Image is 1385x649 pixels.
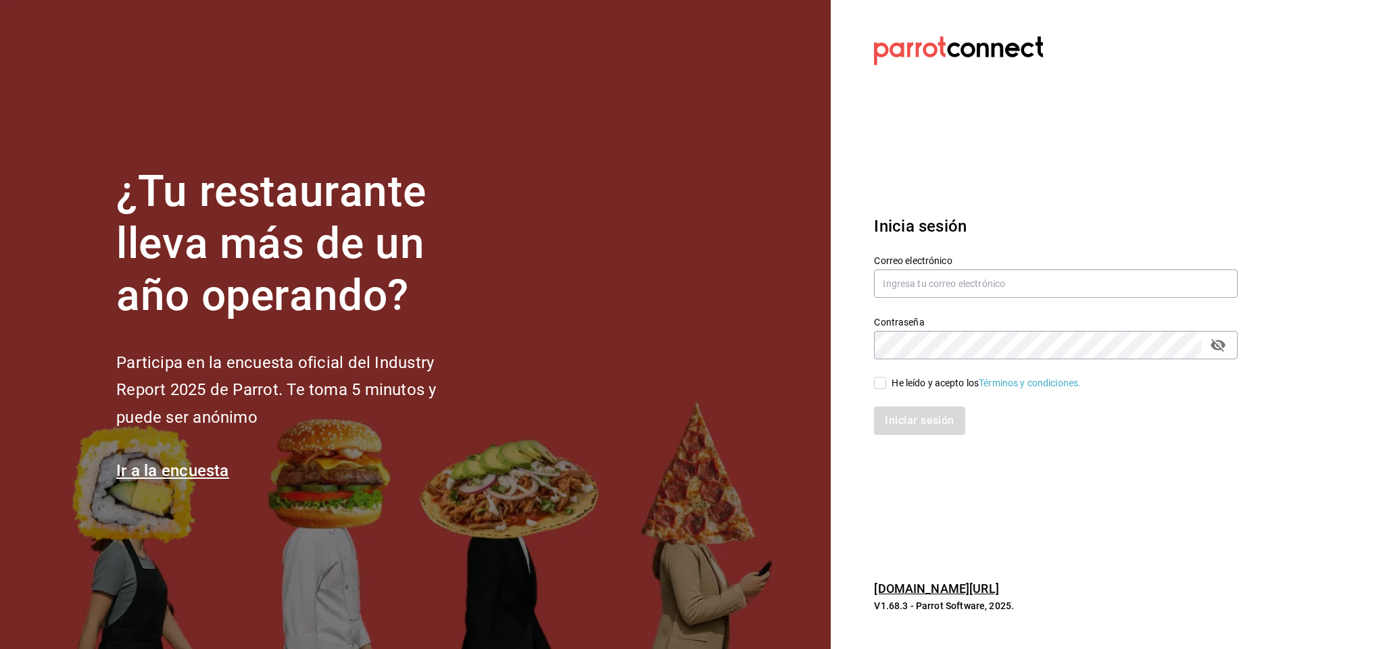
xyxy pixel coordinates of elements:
label: Correo electrónico [874,256,1238,265]
a: Términos y condiciones. [979,378,1081,388]
button: passwordField [1207,334,1230,357]
div: He leído y acepto los [892,376,1081,390]
a: [DOMAIN_NAME][URL] [874,581,998,596]
input: Ingresa tu correo electrónico [874,269,1238,298]
label: Contraseña [874,317,1238,327]
h2: Participa en la encuesta oficial del Industry Report 2025 de Parrot. Te toma 5 minutos y puede se... [116,349,481,432]
a: Ir a la encuesta [116,461,229,480]
p: V1.68.3 - Parrot Software, 2025. [874,599,1238,613]
h1: ¿Tu restaurante lleva más de un año operando? [116,166,481,321]
h3: Inicia sesión [874,214,1238,238]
